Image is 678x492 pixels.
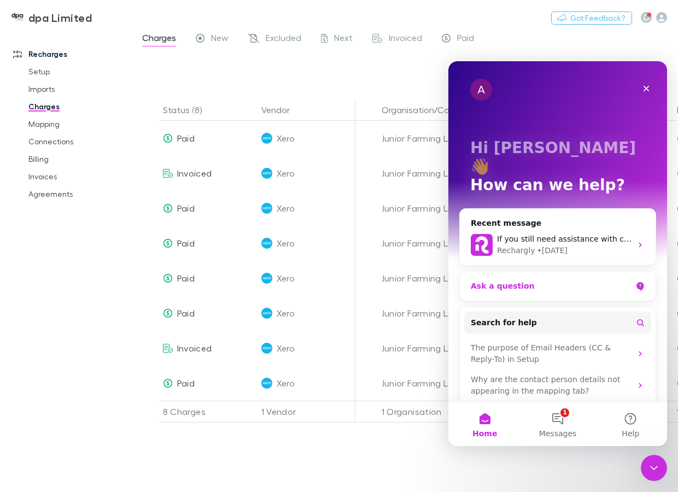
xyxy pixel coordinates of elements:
span: Paid [177,238,195,248]
span: Xero [277,191,295,226]
a: Connections [17,133,138,150]
button: Help [146,341,219,385]
img: Xero's Logo [261,308,272,319]
span: Invoiced [389,32,422,46]
span: Search for help [22,256,89,267]
div: Junior Farming Limited [382,156,504,191]
div: Close [188,17,208,37]
button: Messages [73,341,145,385]
span: Next [334,32,353,46]
div: Rechargly [49,184,86,195]
button: Search for help [16,250,203,272]
span: Paid [177,273,195,283]
span: New [211,32,229,46]
a: Mapping [17,115,138,133]
div: 1 Organisation [377,401,508,423]
img: Xero's Logo [261,168,272,179]
img: Xero's Logo [261,273,272,284]
a: Imports [17,80,138,98]
img: dpa Limited's Logo [11,11,24,24]
a: Setup [17,63,138,80]
span: Help [173,368,191,376]
div: Junior Farming Limited [382,261,504,296]
a: dpa Limited [4,4,98,31]
a: Agreements [17,185,138,203]
div: Ask a question [11,210,208,240]
iframe: Intercom live chat [448,61,667,446]
span: Paid [177,308,195,318]
div: Ask a question [22,219,183,231]
span: Paid [457,32,474,46]
span: Xero [277,331,295,366]
span: Home [24,368,49,376]
span: Invoiced [177,168,212,178]
img: Xero's Logo [261,238,272,249]
div: Junior Farming Limited [382,121,504,156]
button: Got Feedback? [551,11,632,25]
span: Paid [177,133,195,143]
img: Xero's Logo [261,378,272,389]
div: 1 Vendor [257,401,355,423]
span: Xero [277,121,295,156]
div: Junior Farming Limited [382,331,504,366]
a: Recharges [2,45,138,63]
div: Junior Farming Limited [382,366,504,401]
div: Why are the contact person details not appearing in the mapping tab? [16,308,203,340]
a: Billing [17,150,138,168]
a: Invoices [17,168,138,185]
div: Why are the contact person details not appearing in the mapping tab? [22,313,183,336]
button: Status (8) [163,99,215,121]
span: Xero [277,156,295,191]
span: Messages [91,368,128,376]
img: Xero's Logo [261,203,272,214]
img: Xero's Logo [261,343,272,354]
div: Junior Farming Limited [382,296,504,331]
iframe: Intercom live chat [641,455,667,481]
div: Junior Farming Limited [382,226,504,261]
div: • [DATE] [89,184,119,195]
span: Xero [277,261,295,296]
span: Excluded [266,32,301,46]
div: The purpose of Email Headers (CC & Reply-To) in Setup [22,281,183,304]
img: Xero's Logo [261,133,272,144]
span: Invoiced [177,343,212,353]
span: Charges [142,32,176,46]
a: Charges [17,98,138,115]
span: Xero [277,226,295,261]
div: Junior Farming Limited [382,191,504,226]
button: Vendor [261,99,303,121]
div: The purpose of Email Headers (CC & Reply-To) in Setup [16,277,203,308]
span: Xero [277,366,295,401]
div: 8 Charges [159,401,257,423]
span: Xero [277,296,295,331]
span: Paid [177,203,195,213]
span: Paid [177,378,195,388]
h3: dpa Limited [28,11,92,24]
button: Organisation/Company [382,99,491,121]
